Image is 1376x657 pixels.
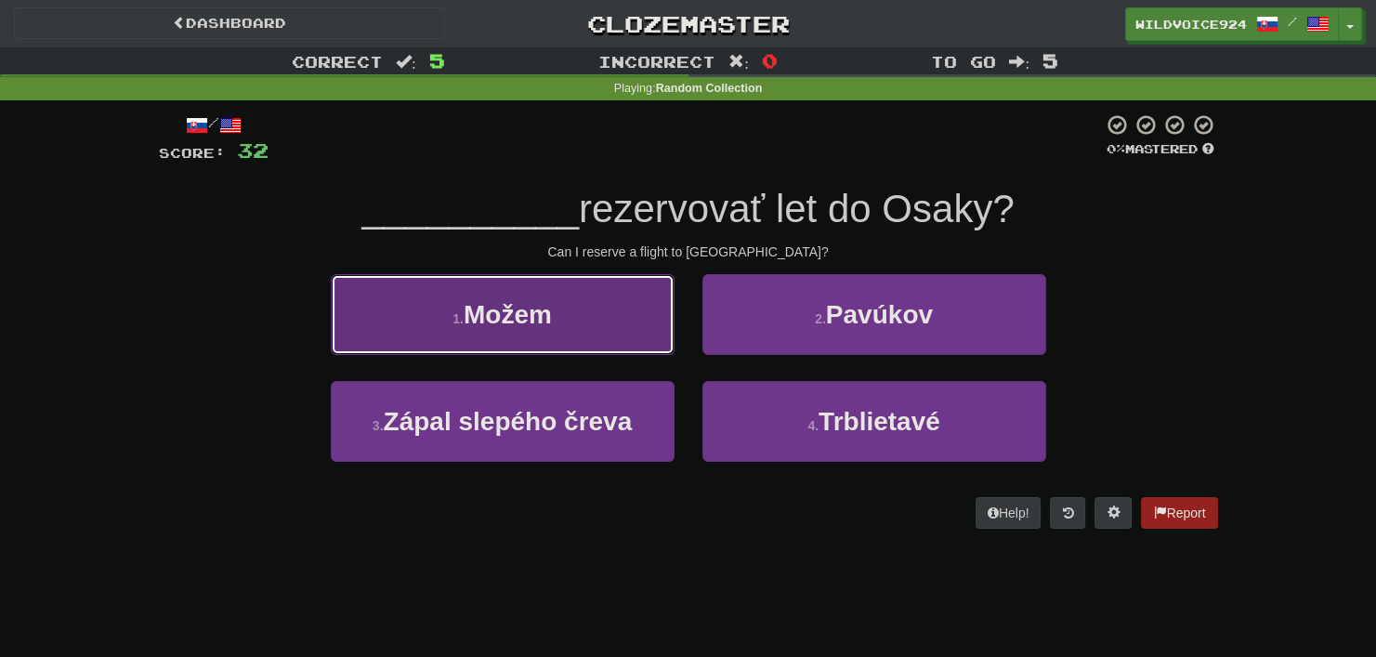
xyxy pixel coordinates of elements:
[159,243,1218,261] div: Can I reserve a flight to [GEOGRAPHIC_DATA]?
[361,187,579,230] span: __________
[1141,497,1217,529] button: Report
[429,49,445,72] span: 5
[976,497,1042,529] button: Help!
[464,300,552,329] span: Možem
[762,49,778,72] span: 0
[815,311,826,326] small: 2 .
[1009,54,1029,70] span: :
[1050,497,1085,529] button: Round history (alt+y)
[292,52,383,71] span: Correct
[159,145,226,161] span: Score:
[473,7,904,40] a: Clozemaster
[1125,7,1339,41] a: WildVoice924 /
[373,418,384,433] small: 3 .
[728,54,749,70] span: :
[598,52,715,71] span: Incorrect
[331,381,675,462] button: 3.Zápal slepého čreva
[1042,49,1058,72] span: 5
[656,82,763,95] strong: Random Collection
[1135,16,1247,33] span: WildVoice924
[396,54,416,70] span: :
[159,113,269,137] div: /
[826,300,933,329] span: Pavúkov
[702,274,1046,355] button: 2.Pavúkov
[807,418,819,433] small: 4 .
[702,381,1046,462] button: 4.Trblietavé
[331,274,675,355] button: 1.Možem
[1107,141,1125,156] span: 0 %
[931,52,996,71] span: To go
[452,311,464,326] small: 1 .
[819,407,940,436] span: Trblietavé
[1103,141,1218,158] div: Mastered
[1288,15,1297,28] span: /
[384,407,633,436] span: Zápal slepého čreva
[237,138,269,162] span: 32
[579,187,1015,230] span: rezervovať let do Osaky?
[14,7,445,39] a: Dashboard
